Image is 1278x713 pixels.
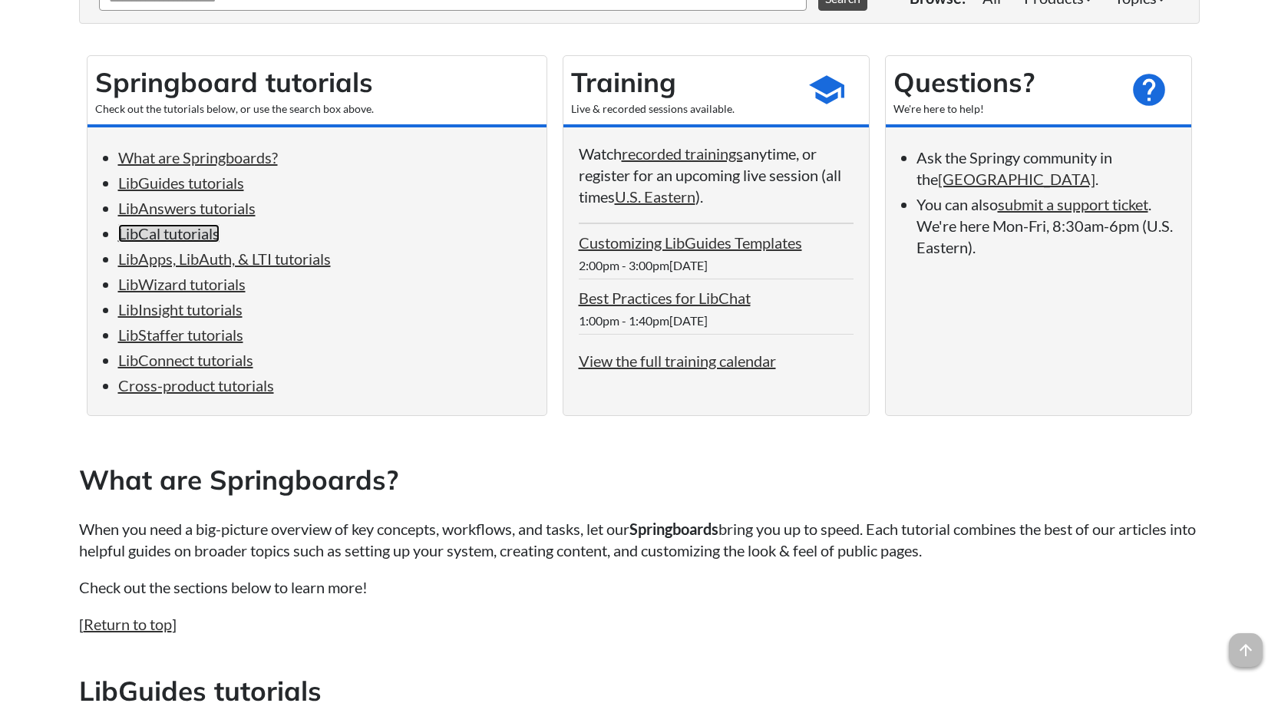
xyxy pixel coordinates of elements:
[118,173,244,192] a: LibGuides tutorials
[118,275,246,293] a: LibWizard tutorials
[95,64,539,101] h2: Springboard tutorials
[916,147,1176,190] li: Ask the Springy community in the .
[79,461,1200,499] h2: What are Springboards?
[579,352,776,370] a: View the full training calendar
[571,101,792,117] div: Live & recorded sessions available.
[118,376,274,394] a: Cross-product tutorials
[579,233,802,252] a: Customizing LibGuides Templates
[79,576,1200,598] p: Check out the sections below to learn more!
[79,672,1200,710] h2: LibGuides tutorials
[938,170,1095,188] a: [GEOGRAPHIC_DATA]
[118,199,256,217] a: LibAnswers tutorials
[893,101,1115,117] div: We're here to help!
[622,144,743,163] a: recorded trainings
[118,351,253,369] a: LibConnect tutorials
[118,249,331,268] a: LibApps, LibAuth, & LTI tutorials
[893,64,1115,101] h2: Questions?
[79,518,1200,561] p: When you need a big-picture overview of key concepts, workflows, and tasks, let our bring you up ...
[118,148,278,167] a: What are Springboards?
[571,64,792,101] h2: Training
[1229,633,1263,667] span: arrow_upward
[579,258,708,272] span: 2:00pm - 3:00pm[DATE]
[579,289,751,307] a: Best Practices for LibChat
[807,71,846,109] span: school
[629,520,718,538] strong: Springboards
[118,300,243,319] a: LibInsight tutorials
[84,615,172,633] a: Return to top
[95,101,539,117] div: Check out the tutorials below, or use the search box above.
[615,187,695,206] a: U.S. Eastern
[79,613,1200,635] p: [ ]
[1229,635,1263,653] a: arrow_upward
[998,195,1148,213] a: submit a support ticket
[579,313,708,328] span: 1:00pm - 1:40pm[DATE]
[118,224,220,243] a: LibCal tutorials
[118,325,243,344] a: LibStaffer tutorials
[1130,71,1168,109] span: help
[579,143,854,207] p: Watch anytime, or register for an upcoming live session (all times ).
[916,193,1176,258] li: You can also . We're here Mon-Fri, 8:30am-6pm (U.S. Eastern).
